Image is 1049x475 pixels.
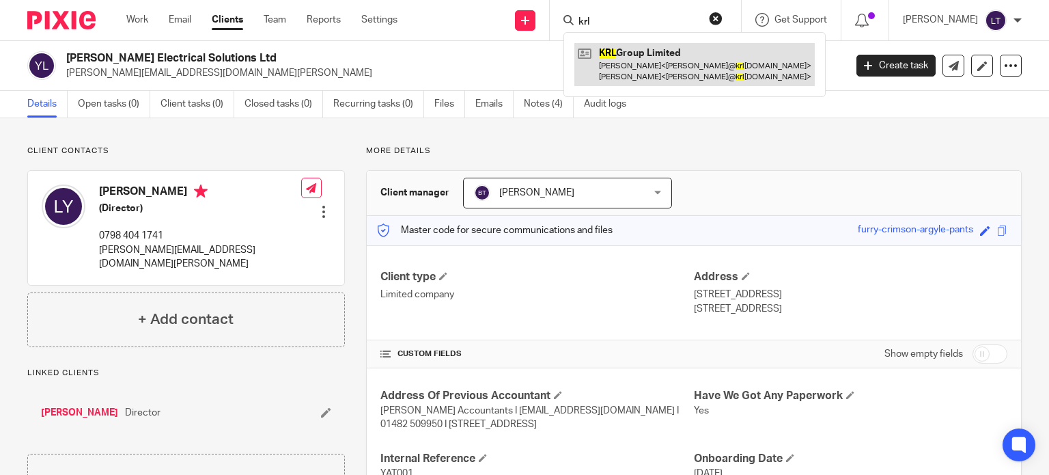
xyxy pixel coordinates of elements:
[78,91,150,118] a: Open tasks (0)
[99,185,301,202] h4: [PERSON_NAME]
[858,223,973,239] div: furry-crimson-argyle-pants
[475,91,514,118] a: Emails
[244,91,323,118] a: Closed tasks (0)
[42,185,85,228] img: svg%3E
[694,406,709,416] span: Yes
[694,270,1007,284] h4: Address
[194,185,208,198] i: Primary
[66,66,836,80] p: [PERSON_NAME][EMAIL_ADDRESS][DOMAIN_NAME][PERSON_NAME]
[307,13,341,27] a: Reports
[709,12,723,25] button: Clear
[169,13,191,27] a: Email
[99,243,301,271] p: [PERSON_NAME][EMAIL_ADDRESS][DOMAIN_NAME][PERSON_NAME]
[138,309,234,330] h4: + Add contact
[884,347,963,361] label: Show empty fields
[377,223,613,237] p: Master code for secure communications and files
[694,389,1007,403] h4: Have We Got Any Paperwork
[27,11,96,29] img: Pixie
[212,13,243,27] a: Clients
[264,13,286,27] a: Team
[434,91,465,118] a: Files
[126,13,148,27] a: Work
[27,91,68,118] a: Details
[160,91,234,118] a: Client tasks (0)
[41,406,118,420] a: [PERSON_NAME]
[99,229,301,243] p: 0798 404 1741
[27,51,56,80] img: svg%3E
[694,288,1007,301] p: [STREET_ADDRESS]
[584,91,637,118] a: Audit logs
[524,91,574,118] a: Notes (4)
[380,270,694,284] h4: Client type
[380,349,694,359] h4: CUSTOM FIELDS
[27,368,345,379] p: Linked clients
[499,188,574,198] span: [PERSON_NAME]
[694,302,1007,316] p: [STREET_ADDRESS]
[125,406,160,420] span: Director
[774,15,827,25] span: Get Support
[366,146,1022,157] p: More details
[380,389,694,403] h4: Address Of Previous Accountant
[333,91,424,118] a: Recurring tasks (0)
[856,55,936,77] a: Create task
[99,202,301,215] h5: (Director)
[27,146,345,157] p: Client contacts
[380,406,679,429] span: [PERSON_NAME] Accountants I [EMAIL_ADDRESS][DOMAIN_NAME] I 01482 509950 I [STREET_ADDRESS]
[361,13,397,27] a: Settings
[577,16,700,29] input: Search
[903,13,978,27] p: [PERSON_NAME]
[380,288,694,301] p: Limited company
[985,10,1007,31] img: svg%3E
[66,51,682,66] h2: [PERSON_NAME] Electrical Solutions Ltd
[380,452,694,466] h4: Internal Reference
[380,186,449,200] h3: Client manager
[694,452,1007,466] h4: Onboarding Date
[474,185,490,201] img: svg%3E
